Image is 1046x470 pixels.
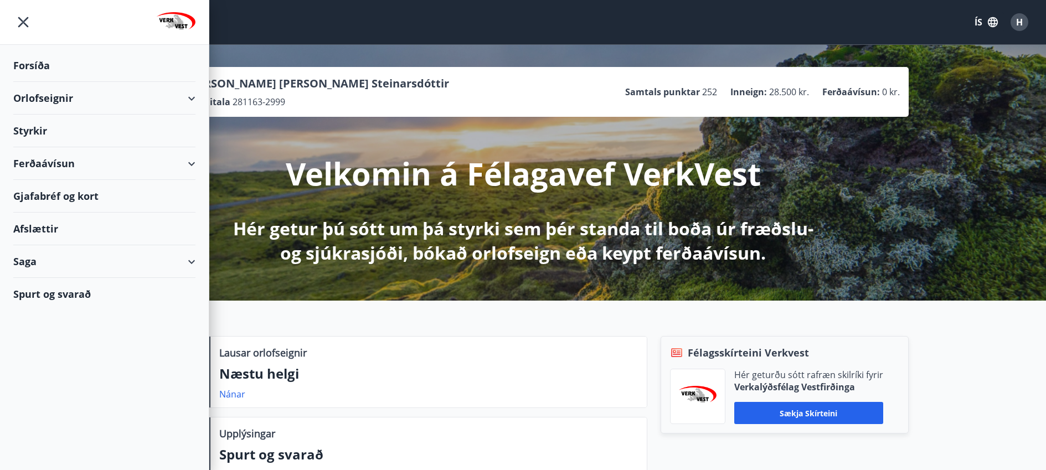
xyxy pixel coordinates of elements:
p: Verkalýðsfélag Vestfirðinga [734,381,883,393]
div: Forsíða [13,49,195,82]
span: 252 [702,86,717,98]
p: Lausar orlofseignir [219,345,307,360]
p: Hér getur þú sótt um þá styrki sem þér standa til boða úr fræðslu- og sjúkrasjóði, bókað orlofsei... [231,216,816,265]
span: H [1016,16,1023,28]
div: Styrkir [13,115,195,147]
button: H [1006,9,1033,35]
p: Upplýsingar [219,426,275,441]
p: Hér geturðu sótt rafræn skilríki fyrir [734,369,883,381]
button: ÍS [968,12,1004,32]
div: Saga [13,245,195,278]
a: Nánar [219,388,245,400]
button: Sækja skírteini [734,402,883,424]
p: Inneign : [730,86,767,98]
p: Ferðaávísun : [822,86,880,98]
div: Spurt og svarað [13,278,195,310]
div: Orlofseignir [13,82,195,115]
p: Spurt og svarað [219,445,638,464]
p: Næstu helgi [219,364,638,383]
img: union_logo [157,12,195,34]
span: 0 kr. [882,86,900,98]
div: Gjafabréf og kort [13,180,195,213]
img: jihgzMk4dcgjRAW2aMgpbAqQEG7LZi0j9dOLAUvz.png [679,386,717,407]
div: Ferðaávísun [13,147,195,180]
p: Velkomin á Félagavef VerkVest [286,152,761,194]
p: [PERSON_NAME] [PERSON_NAME] Steinarsdóttir [187,76,449,91]
button: menu [13,12,33,32]
span: 281163-2999 [233,96,285,108]
p: Samtals punktar [625,86,700,98]
div: Afslættir [13,213,195,245]
span: 28.500 kr. [769,86,809,98]
span: Félagsskírteini Verkvest [688,345,809,360]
